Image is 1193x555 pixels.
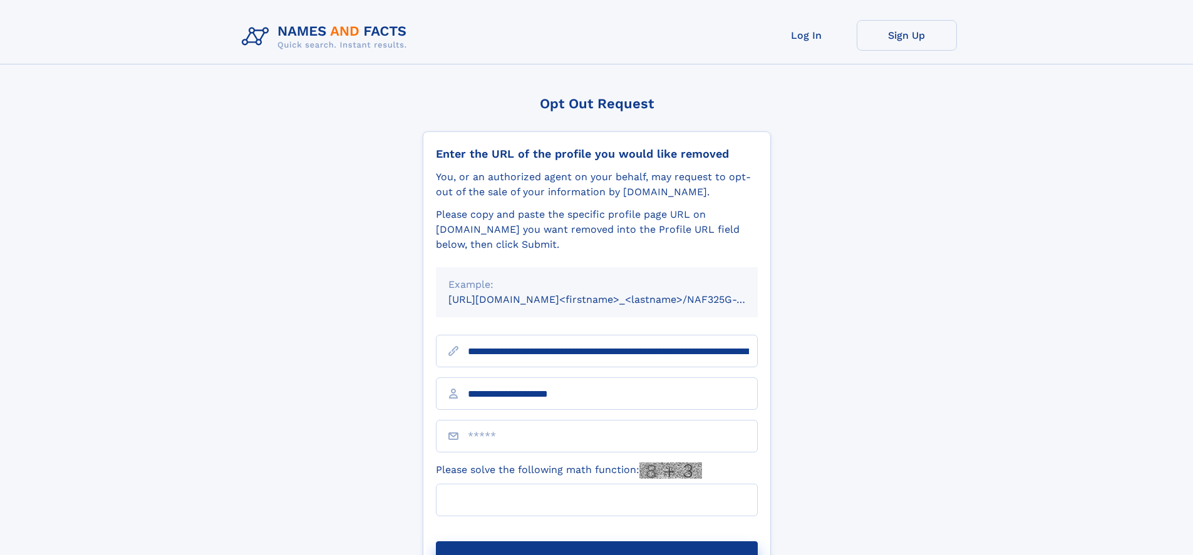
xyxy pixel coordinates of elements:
[436,170,758,200] div: You, or an authorized agent on your behalf, may request to opt-out of the sale of your informatio...
[423,96,771,111] div: Opt Out Request
[436,462,702,479] label: Please solve the following math function:
[448,277,745,292] div: Example:
[857,20,957,51] a: Sign Up
[436,207,758,252] div: Please copy and paste the specific profile page URL on [DOMAIN_NAME] you want removed into the Pr...
[237,20,417,54] img: Logo Names and Facts
[436,147,758,161] div: Enter the URL of the profile you would like removed
[757,20,857,51] a: Log In
[448,293,782,305] small: [URL][DOMAIN_NAME]<firstname>_<lastname>/NAF325G-xxxxxxxx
